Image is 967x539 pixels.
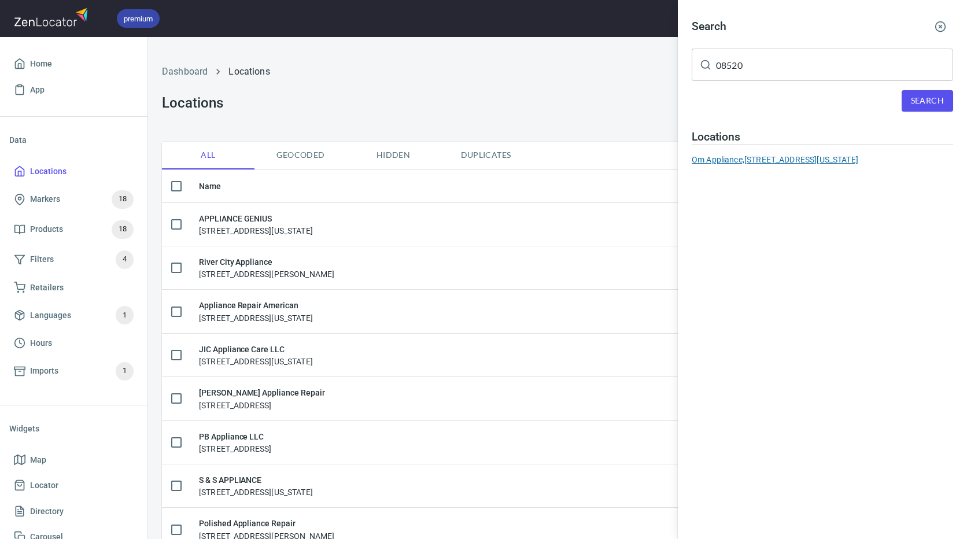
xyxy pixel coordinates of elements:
[692,130,953,144] h4: Locations
[692,20,726,34] h4: Search
[692,154,953,165] div: Om Appliance, [STREET_ADDRESS][US_STATE]
[902,90,953,112] button: Search
[716,49,953,81] input: Search for locations, markers or anything you want
[911,94,944,108] span: Search
[692,154,953,165] a: Om Appliance,[STREET_ADDRESS][US_STATE]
